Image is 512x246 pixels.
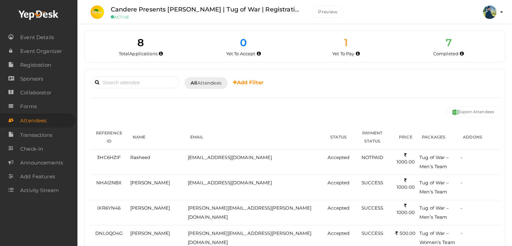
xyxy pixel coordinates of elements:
th: NAME [129,125,186,150]
span: 1000.00 [397,203,415,215]
small: ACTIVE [111,14,302,20]
span: IXR6YN46 [97,205,121,211]
span: 500.00 [396,230,415,236]
input: Search attendee [92,76,179,88]
img: excel.svg [452,109,458,115]
span: Yet To Pay [332,51,354,56]
span: Add Features [20,170,55,183]
span: Accepted [328,230,350,236]
span: DNL0QO4G [95,230,123,236]
i: Accepted by organizer and yet to make payment [356,52,360,56]
b: All [191,80,197,86]
span: Attendees [20,114,46,127]
th: EMAIL [186,125,326,150]
span: Yet To Accept [226,51,255,56]
span: [PERSON_NAME][EMAIL_ADDRESS][PERSON_NAME][DOMAIN_NAME] [188,230,312,245]
span: SUCCESS [362,205,383,211]
span: 1 [344,36,348,49]
span: [EMAIL_ADDRESS][DOMAIN_NAME] [188,180,272,185]
th: PACKAGES [418,125,459,150]
span: SUCCESS [362,180,383,185]
span: Event Details [20,31,54,44]
th: ADDONS [459,125,500,150]
span: Tug of War – Men’s Team [419,155,449,169]
span: NOTPAID [362,155,383,160]
span: Transactions [20,128,52,142]
span: Accepted [328,155,350,160]
i: Total number of applications [159,52,163,56]
th: PRICE [394,125,418,150]
span: Total [119,51,158,56]
span: - [460,155,462,160]
span: Tug of War – Women’s Team [419,230,455,245]
span: - [460,230,462,236]
span: Rasheed [130,155,150,160]
span: Accepted [328,205,350,211]
button: Preview [312,6,343,18]
label: Candere Presents [PERSON_NAME] | Tug of War | Registration [111,5,302,14]
span: Attendees [191,80,221,87]
span: Forms [20,100,37,113]
span: [PERSON_NAME] [130,180,170,185]
span: Announcements [20,156,63,170]
span: 1000.00 [397,152,415,165]
span: Event Organizer [20,44,62,58]
img: ACg8ocImFeownhHtboqxd0f2jP-n9H7_i8EBYaAdPoJXQiB63u4xhcvD=s100 [483,5,497,19]
span: SUCCESS [362,230,383,236]
span: 0 [240,36,247,49]
span: Tug of War – Men’s Team [419,180,449,194]
span: Collaborator [20,86,52,99]
span: [EMAIL_ADDRESS][DOMAIN_NAME] [188,155,272,160]
span: - [460,180,462,185]
button: Export Attendees [447,106,500,117]
span: REFERENCE ID [96,130,122,144]
span: 8 [137,36,144,49]
span: [PERSON_NAME] [130,230,170,236]
span: [PERSON_NAME] [130,205,170,211]
span: 3HC6HZIF [97,155,121,160]
span: Accepted [328,180,350,185]
span: Completed [433,51,458,56]
span: 1000.00 [397,178,415,190]
i: Yet to be accepted by organizer [257,52,261,56]
span: Sponsors [20,72,43,86]
span: Applications [129,51,158,56]
span: Registration [20,58,51,72]
span: [PERSON_NAME][EMAIL_ADDRESS][PERSON_NAME][DOMAIN_NAME] [188,205,312,220]
i: Accepted and completed payment succesfully [460,52,464,56]
th: STATUS [326,125,351,150]
span: Check-in [20,142,43,156]
span: - [460,205,462,211]
th: PAYMENT STATUS [351,125,394,150]
span: NHAI2NBX [96,180,122,185]
img: 0C2H5NAW_small.jpeg [91,5,104,19]
span: Activity Stream [20,184,59,197]
span: Tug of War – Men’s Team [419,205,449,220]
span: 7 [446,36,452,49]
b: Add Filter [233,79,264,86]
